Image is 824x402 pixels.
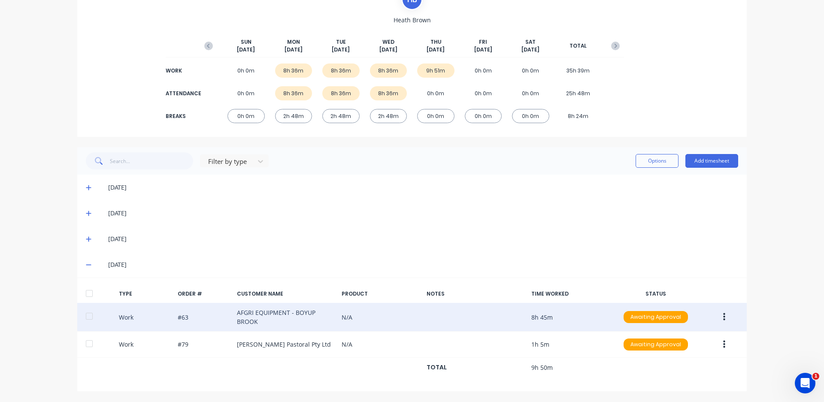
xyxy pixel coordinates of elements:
[322,86,360,100] div: 8h 36m
[531,290,609,298] div: TIME WORKED
[417,86,454,100] div: 0h 0m
[382,38,394,46] span: WED
[227,109,265,123] div: 0h 0m
[795,373,815,393] iframe: Intercom live chat
[322,63,360,78] div: 8h 36m
[178,290,230,298] div: ORDER #
[560,86,597,100] div: 25h 48m
[370,109,407,123] div: 2h 48m
[417,109,454,123] div: 0h 0m
[108,183,738,192] div: [DATE]
[166,67,200,75] div: WORK
[227,63,265,78] div: 0h 0m
[379,46,397,54] span: [DATE]
[465,86,502,100] div: 0h 0m
[110,152,194,169] input: Search...
[119,290,171,298] div: TYPE
[275,109,312,123] div: 2h 48m
[465,63,502,78] div: 0h 0m
[560,109,597,123] div: 8h 24m
[275,63,312,78] div: 8h 36m
[636,154,679,168] button: Options
[108,234,738,244] div: [DATE]
[617,290,695,298] div: STATUS
[685,154,738,168] button: Add timesheet
[336,38,346,46] span: TUE
[342,290,420,298] div: PRODUCT
[512,109,549,123] div: 0h 0m
[474,46,492,54] span: [DATE]
[417,63,454,78] div: 9h 51m
[624,339,688,351] div: Awaiting Approval
[512,63,549,78] div: 0h 0m
[521,46,539,54] span: [DATE]
[227,86,265,100] div: 0h 0m
[108,260,738,269] div: [DATE]
[465,109,502,123] div: 0h 0m
[237,290,335,298] div: CUSTOMER NAME
[427,46,445,54] span: [DATE]
[430,38,441,46] span: THU
[275,86,312,100] div: 8h 36m
[512,86,549,100] div: 0h 0m
[812,373,819,380] span: 1
[525,38,536,46] span: SAT
[108,209,738,218] div: [DATE]
[560,63,597,78] div: 35h 39m
[285,46,303,54] span: [DATE]
[322,109,360,123] div: 2h 48m
[570,42,587,50] span: TOTAL
[394,15,431,24] span: Heath Brown
[624,311,688,323] div: Awaiting Approval
[332,46,350,54] span: [DATE]
[166,90,200,97] div: ATTENDANCE
[370,86,407,100] div: 8h 36m
[166,112,200,120] div: BREAKS
[370,63,407,78] div: 8h 36m
[237,46,255,54] span: [DATE]
[287,38,300,46] span: MON
[479,38,487,46] span: FRI
[241,38,251,46] span: SUN
[427,290,524,298] div: NOTES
